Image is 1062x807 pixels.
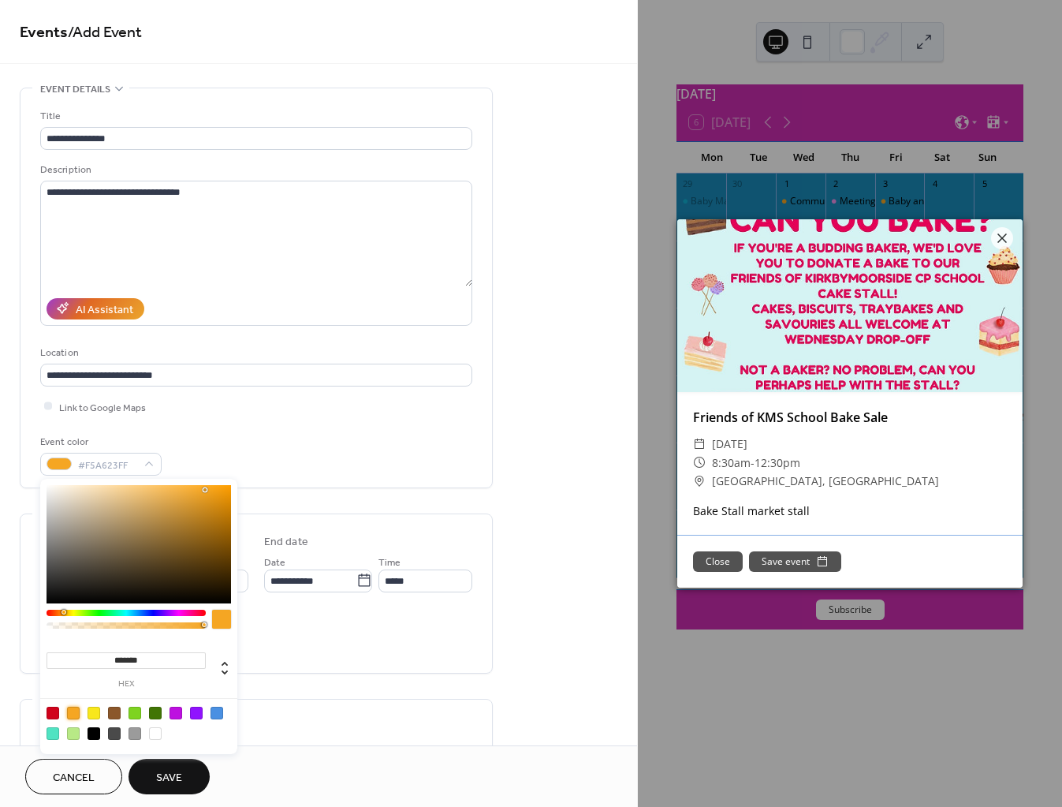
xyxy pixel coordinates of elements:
div: Event color [40,434,158,450]
div: #B8E986 [67,727,80,740]
a: Events [20,17,68,48]
label: hex [47,680,206,689]
div: #F8E71C [88,707,100,719]
span: Save [156,770,182,786]
div: #4A90E2 [211,707,223,719]
span: Link to Google Maps [59,399,146,416]
div: ​ [693,454,706,473]
div: #9B9B9B [129,727,141,740]
button: Cancel [25,759,122,794]
div: #BD10E0 [170,707,182,719]
span: [GEOGRAPHIC_DATA], [GEOGRAPHIC_DATA] [712,472,939,491]
div: #FFFFFF [149,727,162,740]
span: - [751,455,755,470]
div: #50E3C2 [47,727,59,740]
div: #4A4A4A [108,727,121,740]
div: #000000 [88,727,100,740]
div: #9013FE [190,707,203,719]
span: Date [264,554,285,570]
div: AI Assistant [76,301,133,318]
span: #F5A623FF [78,457,136,473]
div: #7ED321 [129,707,141,719]
span: 12:30pm [755,455,800,470]
div: ​ [693,472,706,491]
button: AI Assistant [47,298,144,319]
button: Close [693,551,743,572]
span: Event details [40,81,110,98]
span: 8:30am [712,455,751,470]
div: Friends of KMS School Bake Sale [677,408,1023,427]
div: Title [40,108,469,125]
div: #8B572A [108,707,121,719]
button: Save [129,759,210,794]
div: Description [40,162,469,178]
span: Time [378,554,401,570]
div: #417505 [149,707,162,719]
div: End date [264,534,308,551]
span: Cancel [53,770,95,786]
div: Location [40,345,469,361]
button: Save event [749,551,841,572]
div: ​ [693,435,706,454]
span: [DATE] [712,435,747,454]
div: Bake Stall market stall [677,503,1023,519]
div: #F5A623 [67,707,80,719]
span: / Add Event [68,17,142,48]
div: #D0021B [47,707,59,719]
